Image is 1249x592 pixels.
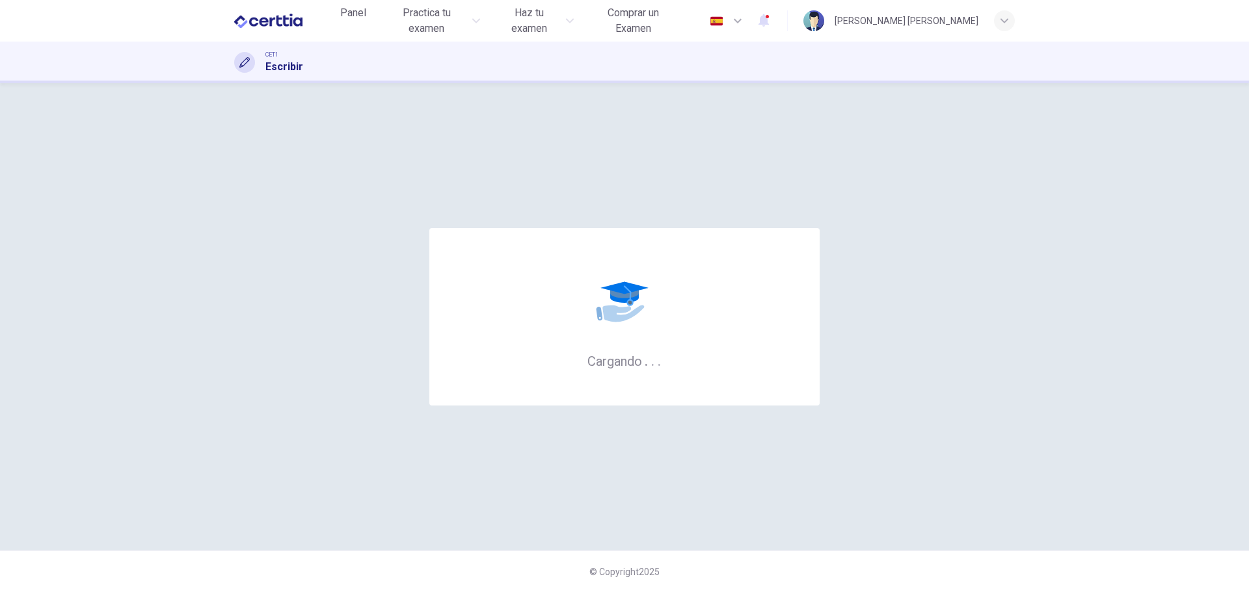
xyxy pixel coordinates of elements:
[234,8,302,34] img: CERTTIA logo
[384,5,469,36] span: Practica tu examen
[803,10,824,31] img: Profile picture
[265,50,278,59] span: CET1
[589,5,677,36] span: Comprar un Examen
[651,349,655,370] h6: .
[265,59,303,75] h1: Escribir
[708,16,725,26] img: es
[644,349,649,370] h6: .
[332,1,374,40] a: Panel
[587,352,662,369] h6: Cargando
[584,1,682,40] button: Comprar un Examen
[496,5,561,36] span: Haz tu examen
[340,5,366,21] span: Panel
[589,567,660,577] span: © Copyright 2025
[657,349,662,370] h6: .
[490,1,578,40] button: Haz tu examen
[379,1,486,40] button: Practica tu examen
[234,8,332,34] a: CERTTIA logo
[835,13,978,29] div: [PERSON_NAME] [PERSON_NAME]
[332,1,374,25] button: Panel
